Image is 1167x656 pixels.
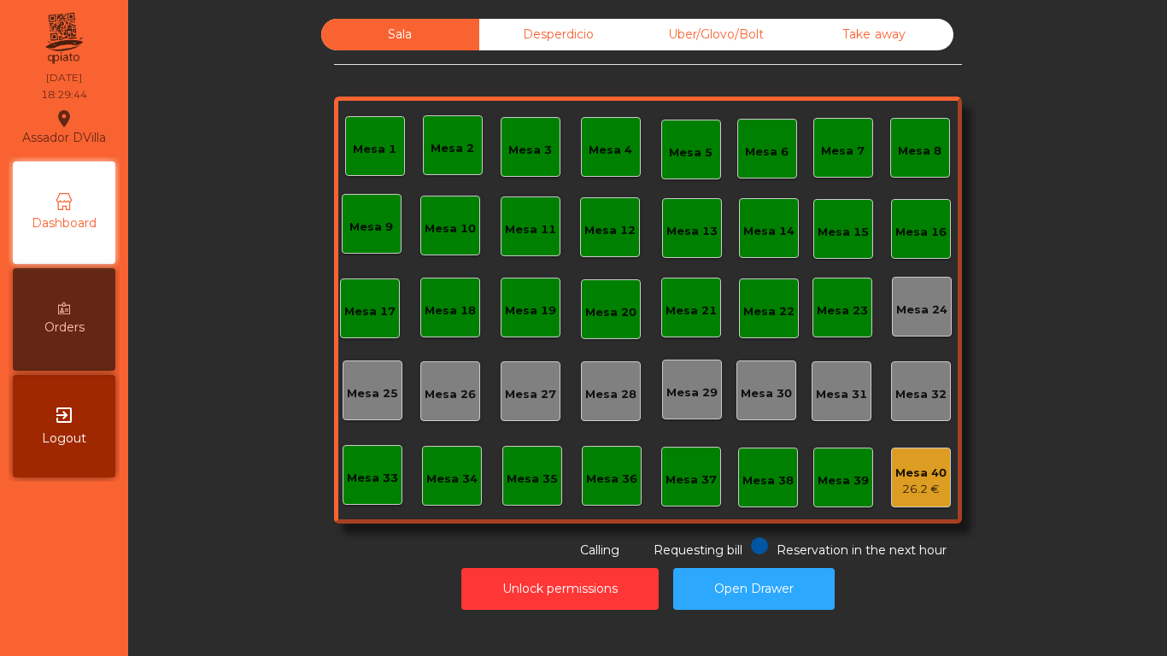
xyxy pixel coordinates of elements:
[895,386,947,403] div: Mesa 32
[666,223,718,240] div: Mesa 13
[461,568,659,610] button: Unlock permissions
[431,140,474,157] div: Mesa 2
[666,471,717,489] div: Mesa 37
[54,108,74,129] i: location_on
[586,471,637,488] div: Mesa 36
[507,471,558,488] div: Mesa 35
[22,106,106,149] div: Assador DVilla
[505,302,556,319] div: Mesa 19
[818,472,869,489] div: Mesa 39
[895,224,947,241] div: Mesa 16
[425,386,476,403] div: Mesa 26
[321,19,479,50] div: Sala
[347,385,398,402] div: Mesa 25
[816,386,867,403] div: Mesa 31
[508,142,552,159] div: Mesa 3
[505,386,556,403] div: Mesa 27
[666,302,717,319] div: Mesa 21
[425,302,476,319] div: Mesa 18
[654,542,742,558] span: Requesting bill
[580,542,619,558] span: Calling
[777,542,947,558] span: Reservation in the next hour
[54,405,74,425] i: exit_to_app
[44,319,85,337] span: Orders
[584,222,636,239] div: Mesa 12
[666,384,718,401] div: Mesa 29
[43,9,85,68] img: qpiato
[46,70,82,85] div: [DATE]
[585,386,636,403] div: Mesa 28
[895,465,947,482] div: Mesa 40
[898,143,941,160] div: Mesa 8
[817,302,868,319] div: Mesa 23
[896,302,947,319] div: Mesa 24
[344,303,396,320] div: Mesa 17
[426,471,478,488] div: Mesa 34
[673,568,835,610] button: Open Drawer
[479,19,637,50] div: Desperdicio
[347,470,398,487] div: Mesa 33
[585,304,636,321] div: Mesa 20
[353,141,396,158] div: Mesa 1
[505,221,556,238] div: Mesa 11
[637,19,795,50] div: Uber/Glovo/Bolt
[743,303,795,320] div: Mesa 22
[741,385,792,402] div: Mesa 30
[32,214,97,232] span: Dashboard
[425,220,476,237] div: Mesa 10
[743,223,795,240] div: Mesa 14
[742,472,794,489] div: Mesa 38
[589,142,632,159] div: Mesa 4
[795,19,953,50] div: Take away
[895,481,947,498] div: 26.2 €
[745,143,789,161] div: Mesa 6
[42,430,86,448] span: Logout
[669,144,713,161] div: Mesa 5
[349,219,393,236] div: Mesa 9
[818,224,869,241] div: Mesa 15
[41,87,87,102] div: 18:29:44
[821,143,865,160] div: Mesa 7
